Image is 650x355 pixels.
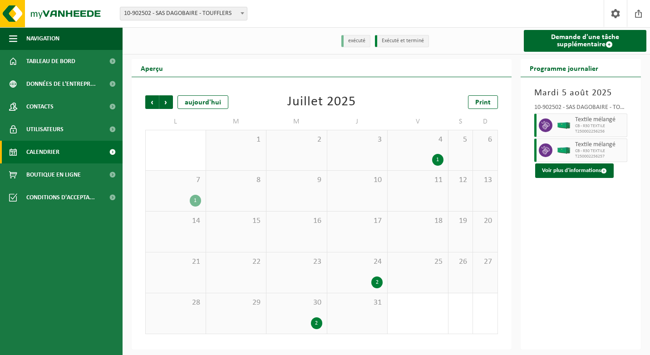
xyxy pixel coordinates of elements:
[453,135,468,145] span: 5
[332,298,383,308] span: 31
[575,154,625,159] span: T250002256257
[392,175,443,185] span: 11
[478,175,492,185] span: 13
[271,216,322,226] span: 16
[26,95,54,118] span: Contacts
[473,113,497,130] td: D
[145,113,206,130] td: L
[211,135,262,145] span: 1
[271,175,322,185] span: 9
[432,154,443,166] div: 1
[150,216,201,226] span: 14
[206,113,267,130] td: M
[453,175,468,185] span: 12
[388,113,448,130] td: V
[26,50,75,73] span: Tableau de bord
[468,95,498,109] a: Print
[190,195,201,207] div: 1
[575,148,625,154] span: CB - R30 TEXTILE
[159,95,173,109] span: Suivant
[557,147,571,154] img: HK-XR-30-GN-00
[26,141,59,163] span: Calendrier
[448,113,473,130] td: S
[26,118,64,141] span: Utilisateurs
[177,95,228,109] div: aujourd'hui
[534,86,628,100] h3: Mardi 5 août 2025
[332,175,383,185] span: 10
[266,113,327,130] td: M
[211,175,262,185] span: 8
[26,27,59,50] span: Navigation
[375,35,429,47] li: Exécuté et terminé
[557,122,571,129] img: HK-XR-30-GN-00
[478,257,492,267] span: 27
[341,35,370,47] li: exécuté
[327,113,388,130] td: J
[575,123,625,129] span: CB - R30 TEXTILE
[575,116,625,123] span: Textile mélangé
[145,95,159,109] span: Précédent
[453,257,468,267] span: 26
[521,59,607,77] h2: Programme journalier
[26,163,81,186] span: Boutique en ligne
[332,135,383,145] span: 3
[132,59,172,77] h2: Aperçu
[332,257,383,267] span: 24
[150,175,201,185] span: 7
[453,216,468,226] span: 19
[392,216,443,226] span: 18
[524,30,647,52] a: Demande d'une tâche supplémentaire
[478,135,492,145] span: 6
[271,298,322,308] span: 30
[311,317,322,329] div: 2
[287,95,356,109] div: Juillet 2025
[392,135,443,145] span: 4
[371,276,383,288] div: 2
[120,7,247,20] span: 10-902502 - SAS DAGOBAIRE - TOUFFLERS
[535,163,614,178] button: Voir plus d'informations
[26,186,95,209] span: Conditions d'accepta...
[211,216,262,226] span: 15
[475,99,491,106] span: Print
[271,257,322,267] span: 23
[271,135,322,145] span: 2
[534,104,628,113] div: 10-902502 - SAS DAGOBAIRE - TOUFFLERS
[332,216,383,226] span: 17
[150,298,201,308] span: 28
[211,298,262,308] span: 29
[575,141,625,148] span: Textile mélangé
[211,257,262,267] span: 22
[478,216,492,226] span: 20
[150,257,201,267] span: 21
[575,129,625,134] span: T250002256256
[26,73,96,95] span: Données de l'entrepr...
[392,257,443,267] span: 25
